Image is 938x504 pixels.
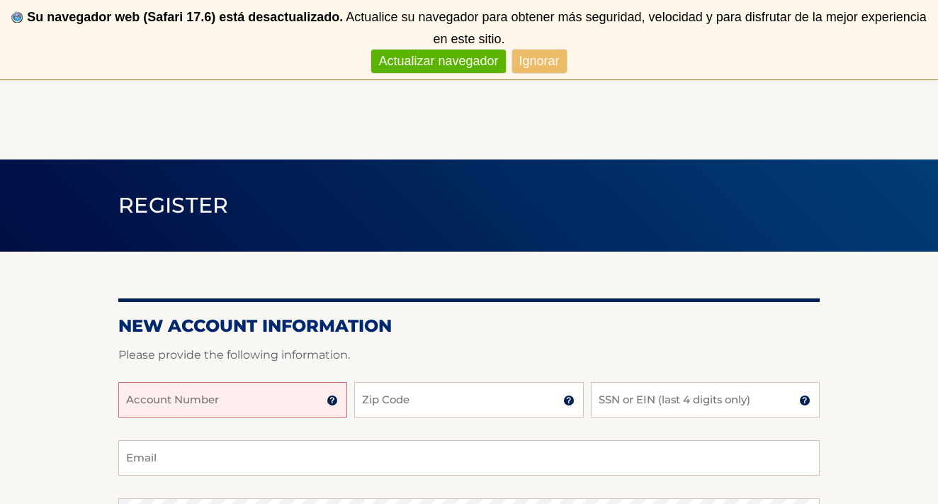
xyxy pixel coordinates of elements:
[346,10,926,46] span: Actualice su navegador para obtener más seguridad, velocidad y para disfrutar de la mejor experie...
[118,382,347,418] input: Account Number
[512,50,567,73] a: Ignorar
[118,440,820,476] input: Email
[371,50,505,73] a: Actualizar navegador
[327,395,338,406] img: tooltip.svg
[354,382,583,418] input: Zip Code
[27,10,343,24] b: Su navegador web (Safari 17.6) está desactualizado.
[118,345,820,365] p: Please provide the following information.
[118,192,229,218] span: Register
[563,395,575,406] img: tooltip.svg
[799,395,810,406] img: tooltip.svg
[591,382,820,418] input: SSN or EIN (last 4 digits only)
[118,315,820,337] h2: New Account Information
